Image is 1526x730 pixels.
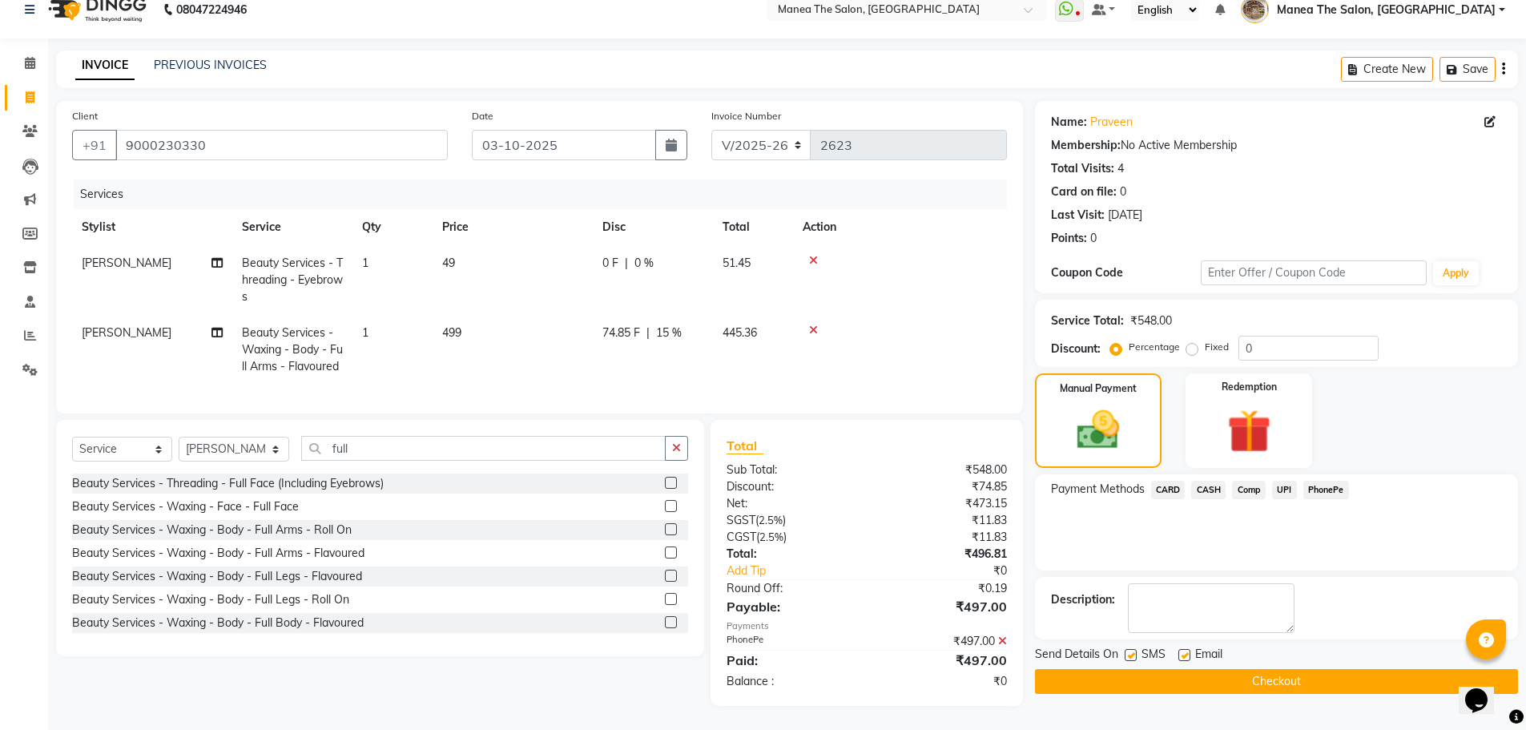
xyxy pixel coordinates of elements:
[72,475,384,492] div: Beauty Services - Threading - Full Face (Including Eyebrows)
[727,513,755,527] span: SGST
[711,109,781,123] label: Invoice Number
[1035,646,1118,666] span: Send Details On
[727,530,756,544] span: CGST
[82,325,171,340] span: [PERSON_NAME]
[1459,666,1510,714] iframe: chat widget
[1191,481,1226,499] span: CASH
[72,545,364,562] div: Beauty Services - Waxing - Body - Full Arms - Flavoured
[72,109,98,123] label: Client
[442,325,461,340] span: 499
[715,563,892,579] a: Add Tip
[242,325,343,373] span: Beauty Services - Waxing - Body - Full Arms - Flavoured
[472,109,493,123] label: Date
[715,495,867,512] div: Net:
[593,209,713,245] th: Disc
[715,462,867,478] div: Sub Total:
[72,522,352,538] div: Beauty Services - Waxing - Body - Full Arms - Roll On
[1439,57,1496,82] button: Save
[1205,340,1229,354] label: Fixed
[759,530,783,543] span: 2.5%
[1130,313,1172,329] div: ₹548.00
[1051,313,1124,329] div: Service Total:
[1051,341,1101,357] div: Discount:
[715,478,867,495] div: Discount:
[1090,230,1097,247] div: 0
[1120,184,1126,200] div: 0
[602,325,640,341] span: 74.85 F
[715,580,867,597] div: Round Off:
[867,495,1019,512] div: ₹473.15
[154,58,267,72] a: PREVIOUS INVOICES
[82,256,171,270] span: [PERSON_NAME]
[362,325,368,340] span: 1
[72,130,117,160] button: +91
[715,673,867,690] div: Balance :
[602,255,618,272] span: 0 F
[1222,380,1277,394] label: Redemption
[115,130,448,160] input: Search by Name/Mobile/Email/Code
[72,615,364,631] div: Beauty Services - Waxing - Body - Full Body - Flavoured
[867,529,1019,546] div: ₹11.83
[72,498,299,515] div: Beauty Services - Waxing - Face - Full Face
[867,597,1019,616] div: ₹497.00
[1051,160,1114,177] div: Total Visits:
[72,568,362,585] div: Beauty Services - Waxing - Body - Full Legs - Flavoured
[1051,591,1115,608] div: Description:
[1433,261,1479,285] button: Apply
[1051,114,1087,131] div: Name:
[793,209,1007,245] th: Action
[1090,114,1133,131] a: Praveen
[1051,184,1117,200] div: Card on file:
[715,529,867,546] div: ( )
[715,512,867,529] div: ( )
[715,651,867,670] div: Paid:
[1051,137,1502,154] div: No Active Membership
[715,633,867,650] div: PhonePe
[625,255,628,272] span: |
[72,209,232,245] th: Stylist
[892,563,1019,579] div: ₹0
[1117,160,1124,177] div: 4
[1272,481,1297,499] span: UPI
[352,209,433,245] th: Qty
[1277,2,1496,18] span: Manea The Salon, [GEOGRAPHIC_DATA]
[1232,481,1266,499] span: Comp
[1141,646,1166,666] span: SMS
[1064,405,1133,454] img: _cash.svg
[1303,481,1349,499] span: PhonePe
[1129,340,1180,354] label: Percentage
[867,633,1019,650] div: ₹497.00
[867,651,1019,670] div: ₹497.00
[1051,137,1121,154] div: Membership:
[242,256,343,304] span: Beauty Services - Threading - Eyebrows
[715,597,867,616] div: Payable:
[1035,669,1518,694] button: Checkout
[1151,481,1186,499] span: CARD
[1195,646,1222,666] span: Email
[867,673,1019,690] div: ₹0
[1108,207,1142,224] div: [DATE]
[301,436,666,461] input: Search or Scan
[867,546,1019,563] div: ₹496.81
[723,325,757,340] span: 445.36
[727,438,763,454] span: Total
[1051,207,1105,224] div: Last Visit:
[1060,381,1137,396] label: Manual Payment
[362,256,368,270] span: 1
[1201,260,1427,285] input: Enter Offer / Coupon Code
[74,179,1019,209] div: Services
[713,209,793,245] th: Total
[433,209,593,245] th: Price
[72,591,349,608] div: Beauty Services - Waxing - Body - Full Legs - Roll On
[759,514,783,526] span: 2.5%
[634,255,654,272] span: 0 %
[1051,481,1145,498] span: Payment Methods
[1051,230,1087,247] div: Points:
[1214,404,1285,458] img: _gift.svg
[75,51,135,80] a: INVOICE
[232,209,352,245] th: Service
[1341,57,1433,82] button: Create New
[656,325,682,341] span: 15 %
[867,512,1019,529] div: ₹11.83
[723,256,751,270] span: 51.45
